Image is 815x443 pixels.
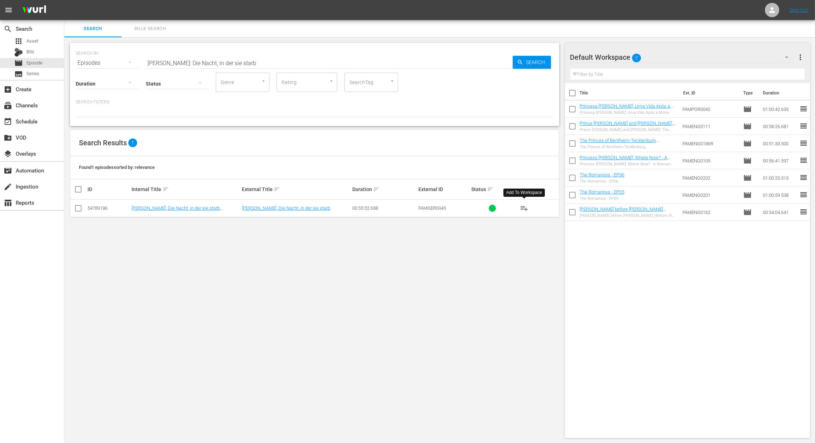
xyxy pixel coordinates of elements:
[799,139,808,147] span: reorder
[580,155,670,166] a: Princess [PERSON_NAME]: Where Now? - A Woman Alone
[760,186,799,204] td: 01:00:59.538
[680,101,740,118] td: FAMPOR0042
[88,186,130,192] div: ID
[580,121,676,131] a: Prince [PERSON_NAME] and [PERSON_NAME]: The Next Royal Generation
[389,78,396,84] button: Open
[132,205,223,216] a: [PERSON_NAME]: Die Nacht, in der sie starb ([PERSON_NAME] - The Night She Died)
[4,150,12,158] span: Overlays
[580,213,677,218] div: [PERSON_NAME] before [PERSON_NAME] (Before they were Royals)
[26,48,34,55] span: Bits
[799,156,808,165] span: reorder
[14,59,23,67] span: Episode
[506,190,542,196] div: Add To Workspace
[760,101,799,118] td: 01:00:42.633
[126,25,174,33] span: Bulk Search
[274,186,280,193] span: sort
[743,105,752,113] span: Episode
[163,186,169,193] span: sort
[4,25,12,33] span: Search
[580,179,625,184] div: The Romanovs - EP06
[17,2,51,19] img: ans4CAIJ8jUAAAAAAAAAAAAAAAAAAAAAAAAgQb4GAAAAAAAAAAAAAAAAAAAAAAAAJMjXAAAAAAAAAAAAAAAAAAAAAAAAgAT5G...
[580,145,677,149] div: The Princes of Bentheim-Tecklenburg
[4,166,12,175] span: Automation
[739,83,759,103] th: Type
[520,204,528,213] span: playlist_add
[580,162,677,166] div: Princess [PERSON_NAME]: Where Now? - A Woman Alone
[680,135,740,152] td: FAMENG0186R
[76,53,139,73] div: Episodes
[799,122,808,130] span: reorder
[242,185,350,194] div: External Title
[14,37,23,45] span: Asset
[69,25,117,33] span: Search
[4,199,12,207] span: Reports
[580,103,673,120] a: Princesa [PERSON_NAME]: Uma Vida Após a Morte (Princess [PERSON_NAME]: A Life After Death)
[632,50,641,65] span: 7
[328,78,335,84] button: Open
[760,204,799,221] td: 00:54:04.641
[680,118,740,135] td: FAMENG0111
[352,185,416,194] div: Duration
[570,47,796,67] div: Default Workspace
[680,169,740,186] td: FAMENG0202
[760,135,799,152] td: 00:51:33.500
[760,169,799,186] td: 01:00:20.313
[799,208,808,216] span: reorder
[14,48,23,57] div: Bits
[79,165,155,170] span: Found 1 episodes sorted by: relevance
[14,70,23,78] span: Series
[4,101,12,110] span: Channels
[743,208,752,216] span: Episode
[796,49,805,66] button: more_vert
[680,186,740,204] td: FAMENG0201
[79,138,127,147] span: Search Results
[580,83,679,103] th: Title
[4,133,12,142] span: VOD
[4,6,13,14] span: menu
[352,205,416,211] div: 00:55:52.638
[799,173,808,182] span: reorder
[418,205,446,211] span: FAMGER0045
[580,110,677,115] div: Princesa [PERSON_NAME]: Uma Vida Após a Morte
[743,174,752,182] span: Episode
[679,83,739,103] th: Ext. ID
[418,186,469,192] div: External ID
[26,59,43,67] span: Episode
[471,185,513,194] div: Status
[743,156,752,165] span: Episode
[4,117,12,126] span: Schedule
[76,99,553,105] p: Search Filters:
[132,185,240,194] div: Internal Title
[4,182,12,191] span: Ingestion
[760,118,799,135] td: 00:58:26.681
[513,56,551,69] button: Search
[799,104,808,113] span: reorder
[760,152,799,169] td: 00:56:41.597
[26,38,38,45] span: Asset
[580,189,625,195] a: The Romanovs - EP05
[743,122,752,131] span: Episode
[487,186,493,193] span: sort
[26,70,39,77] span: Series
[373,186,379,193] span: sort
[523,56,551,69] span: Search
[790,7,808,13] a: Sign Out
[260,78,267,84] button: Open
[128,138,137,147] span: 1
[743,191,752,199] span: Episode
[580,196,625,201] div: The Romanovs - EP05
[680,204,740,221] td: FAMENG0162
[580,138,670,154] a: The Princes of Bentheim-Tecklenburg (Dynastien in NRW-Die Fürsten zu Bentheim-Tecklenburg)
[580,172,625,177] a: The Romanovs - EP06
[88,205,130,211] div: 54789186
[516,200,533,217] button: playlist_add
[759,83,801,103] th: Duration
[580,127,677,132] div: Prince [PERSON_NAME] and [PERSON_NAME]: The Next Royal Generation
[796,53,805,62] span: more_vert
[743,139,752,148] span: Episode
[4,85,12,94] span: Create
[680,152,740,169] td: FAMENG0109
[242,205,330,211] a: [PERSON_NAME]: Die Nacht, in der sie starb
[799,190,808,199] span: reorder
[580,206,666,217] a: [PERSON_NAME] before [PERSON_NAME] (Before they were Royals)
